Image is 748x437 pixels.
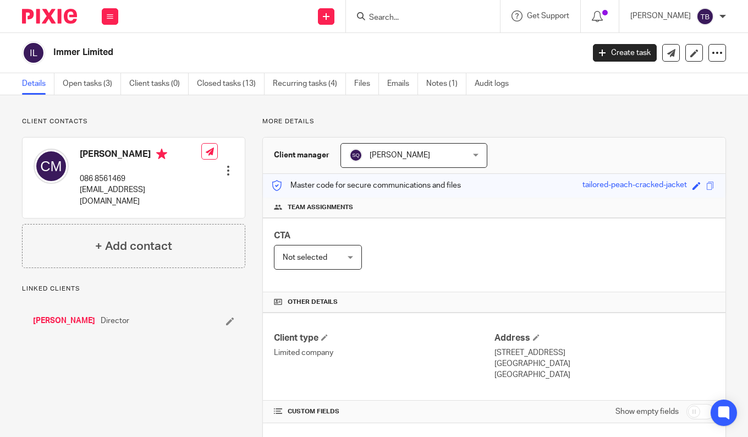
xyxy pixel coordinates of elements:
[426,73,466,95] a: Notes (1)
[101,315,129,326] span: Director
[494,369,714,380] p: [GEOGRAPHIC_DATA]
[593,44,657,62] a: Create task
[288,298,338,307] span: Other details
[53,47,472,58] h2: Immer Limited
[274,231,290,240] span: CTA
[34,149,69,184] img: svg%3E
[262,117,726,126] p: More details
[696,8,714,25] img: svg%3E
[33,315,95,326] a: [PERSON_NAME]
[387,73,418,95] a: Emails
[288,203,353,212] span: Team assignments
[370,151,430,159] span: [PERSON_NAME]
[274,407,494,416] h4: CUSTOM FIELDS
[22,117,245,126] p: Client contacts
[80,149,201,162] h4: [PERSON_NAME]
[354,73,379,95] a: Files
[80,184,201,207] p: [EMAIL_ADDRESS][DOMAIN_NAME]
[22,9,77,24] img: Pixie
[368,13,467,23] input: Search
[349,149,362,162] img: svg%3E
[475,73,517,95] a: Audit logs
[129,73,189,95] a: Client tasks (0)
[494,347,714,358] p: [STREET_ADDRESS]
[95,238,172,255] h4: + Add contact
[630,10,691,21] p: [PERSON_NAME]
[274,332,494,344] h4: Client type
[156,149,167,160] i: Primary
[22,285,245,293] p: Linked clients
[494,332,714,344] h4: Address
[527,12,569,20] span: Get Support
[274,150,329,161] h3: Client manager
[271,180,461,191] p: Master code for secure communications and files
[80,173,201,184] p: 086 8561469
[273,73,346,95] a: Recurring tasks (4)
[283,254,327,261] span: Not selected
[197,73,265,95] a: Closed tasks (13)
[274,347,494,358] p: Limited company
[582,179,687,192] div: tailored-peach-cracked-jacket
[22,73,54,95] a: Details
[494,358,714,369] p: [GEOGRAPHIC_DATA]
[63,73,121,95] a: Open tasks (3)
[615,406,679,417] label: Show empty fields
[22,41,45,64] img: svg%3E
